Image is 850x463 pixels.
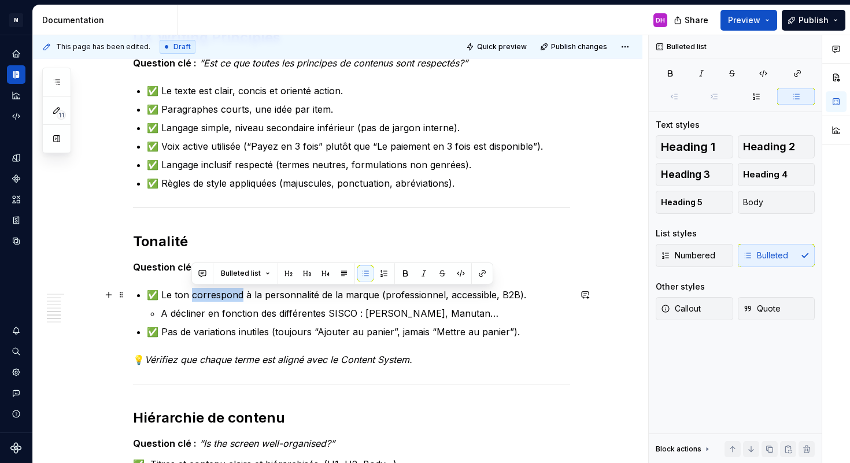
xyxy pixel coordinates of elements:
[7,65,25,84] a: Documentation
[7,190,25,209] a: Assets
[551,42,607,51] span: Publish changes
[7,232,25,250] a: Data sources
[738,297,815,320] button: Quote
[656,281,705,292] div: Other styles
[656,119,700,131] div: Text styles
[7,169,25,188] a: Components
[728,14,760,26] span: Preview
[782,10,845,31] button: Publish
[133,353,570,366] p: 💡
[57,110,66,120] span: 11
[133,261,197,273] strong: Question clé :
[743,141,795,153] span: Heading 2
[537,39,612,55] button: Publish changes
[656,445,701,454] div: Block actions
[738,163,815,186] button: Heading 4
[720,10,777,31] button: Preview
[738,191,815,214] button: Body
[477,42,527,51] span: Quick preview
[661,197,703,208] span: Heading 5
[738,135,815,158] button: Heading 2
[7,211,25,229] a: Storybook stories
[133,57,197,69] strong: Question clé :
[147,176,570,190] p: ✅ Règles de style appliquées (majuscules, ponctuation, abréviations).
[147,121,570,135] p: ✅ Langage simple, niveau secondaire inférieur (pas de jargon interne).
[133,438,197,449] strong: Question clé :
[661,250,715,261] span: Numbered
[147,102,570,116] p: ✅ Paragraphes courts, une idée par item.
[7,149,25,167] a: Design tokens
[199,57,468,69] em: “Est ce que toutes les principes de contenus sont respectés?”
[743,303,781,314] span: Quote
[656,16,665,25] div: DH
[56,42,150,51] span: This page has been edited.
[42,14,172,26] div: Documentation
[199,438,335,449] em: “Is the screen well-organised?”
[661,141,715,153] span: Heading 1
[656,244,733,267] button: Numbered
[147,139,570,153] p: ✅ Voix active utilisée (“Payez en 3 fois” plutôt que “Le paiement en 3 fois est disponible”).
[656,441,712,457] div: Block actions
[799,14,829,26] span: Publish
[147,84,570,98] p: ✅ Le texte est clair, concis et orienté action.
[7,321,25,340] button: Notifications
[147,158,570,172] p: ✅ Langage inclusif respecté (termes neutres, formulations non genrées).
[656,228,697,239] div: List styles
[7,363,25,381] a: Settings
[685,14,708,26] span: Share
[147,288,570,302] p: ✅ Le ton correspond à la personnalité de la marque (professionnel, accessible, B2B).
[7,107,25,125] a: Code automation
[147,325,570,339] p: ✅ Pas de variations inutiles (toujours “Ajouter au panier”, jamais “Mettre au panier”).
[743,197,763,208] span: Body
[199,261,335,273] em: “Is it on brand and consistent?”
[9,13,23,27] div: M
[7,384,25,402] button: Contact support
[743,169,788,180] span: Heading 4
[145,354,412,365] em: Vérifiez que chaque terme est aligné avec le Content System.
[656,297,733,320] button: Callout
[173,42,191,51] span: Draft
[7,45,25,63] a: Home
[656,135,733,158] button: Heading 1
[7,342,25,361] button: Search ⌘K
[656,191,733,214] button: Heading 5
[661,169,710,180] span: Heading 3
[161,306,570,320] p: A décliner en fonction des différentes SISCO : [PERSON_NAME], Manutan…
[463,39,532,55] button: Quick preview
[10,442,22,454] svg: Supernova Logo
[668,10,716,31] button: Share
[2,8,30,32] button: M
[133,232,570,251] h2: Tonalité
[661,303,701,314] span: Callout
[133,409,570,427] h2: Hiérarchie de contenu
[656,163,733,186] button: Heading 3
[7,86,25,105] a: Analytics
